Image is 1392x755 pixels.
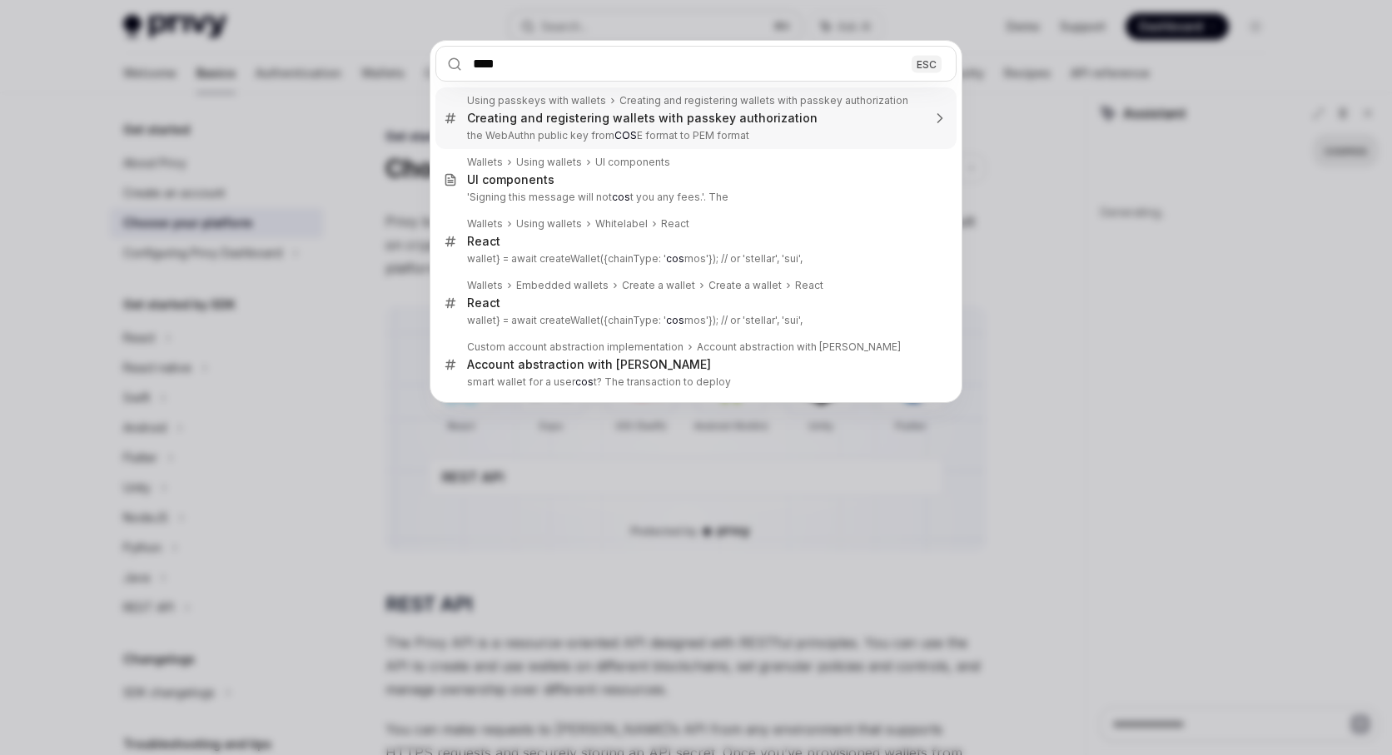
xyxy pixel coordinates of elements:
[619,94,908,107] div: Creating and registering wallets with passkey authorization
[467,172,554,187] div: UI components
[697,340,901,354] div: Account abstraction with [PERSON_NAME]
[467,94,606,107] div: Using passkeys with wallets
[516,217,582,231] div: Using wallets
[614,129,637,142] b: COS
[622,279,695,292] div: Create a wallet
[516,156,582,169] div: Using wallets
[467,340,684,354] div: Custom account abstraction implementation
[467,375,922,389] p: smart wallet for a user t? The transaction to deploy
[467,234,500,249] div: React
[612,191,630,203] b: cos
[666,252,684,265] b: cos
[661,217,689,231] div: React
[467,279,503,292] div: Wallets
[595,217,648,231] div: Whitelabel
[595,156,670,169] div: UI components
[795,279,823,292] div: React
[467,296,500,310] div: React
[708,279,782,292] div: Create a wallet
[467,111,818,126] div: Creating and registering wallets with passkey authorization
[467,129,922,142] p: the WebAuthn public key from E format to PEM format
[467,156,503,169] div: Wallets
[467,252,922,266] p: wallet} = await createWallet({chainType: ' mos'}); // or 'stellar', 'sui',
[666,314,684,326] b: cos
[467,191,922,204] p: 'Signing this message will not t you any fees.'. The
[467,357,711,372] div: Account abstraction with [PERSON_NAME]
[467,314,922,327] p: wallet} = await createWallet({chainType: ' mos'}); // or 'stellar', 'sui',
[467,217,503,231] div: Wallets
[516,279,609,292] div: Embedded wallets
[575,375,594,388] b: cos
[912,55,942,72] div: ESC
